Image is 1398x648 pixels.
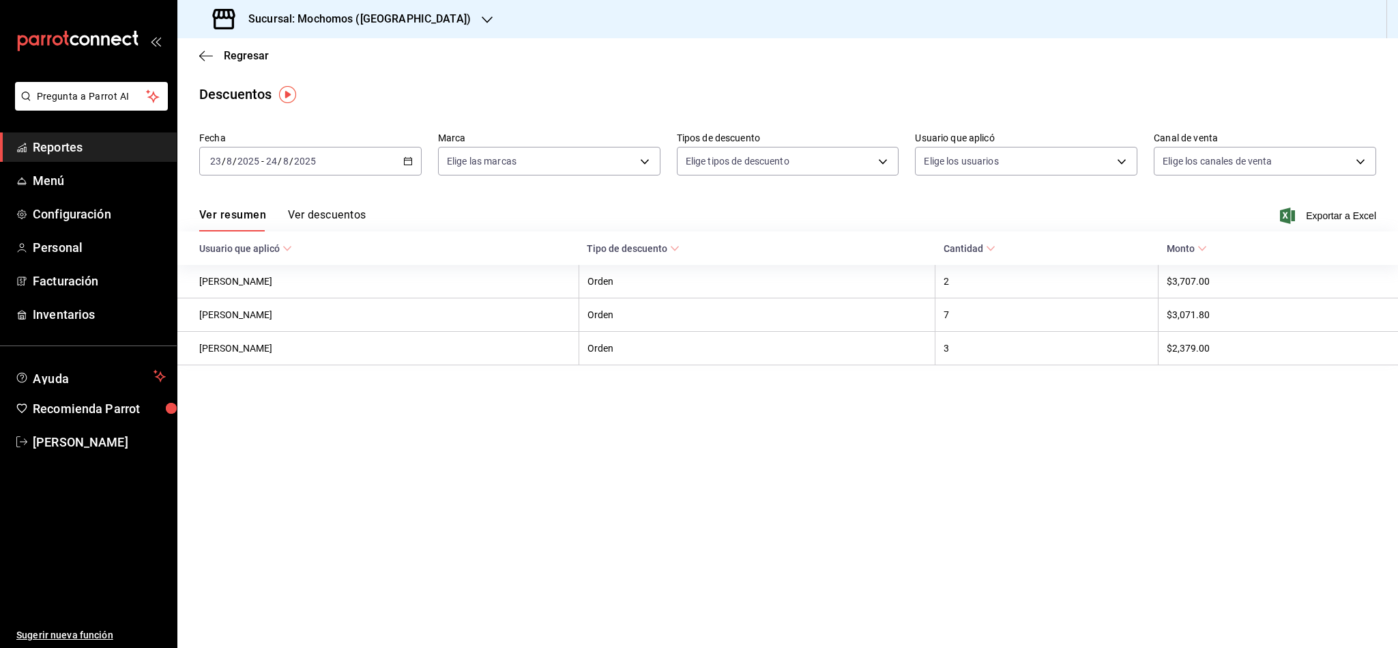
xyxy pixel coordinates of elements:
th: $3,071.80 [1159,298,1398,332]
button: Pregunta a Parrot AI [15,82,168,111]
span: Reportes [33,138,166,156]
th: Orden [579,265,935,298]
div: Descuentos [199,84,272,104]
span: Monto [1167,243,1207,254]
span: / [233,156,237,167]
span: Tipo de descuento [587,243,680,254]
span: Sugerir nueva función [16,628,166,643]
label: Tipos de descuento [677,133,899,143]
img: Tooltip marker [279,86,296,103]
span: Ayuda [33,368,148,384]
input: -- [265,156,278,167]
th: 2 [935,265,1159,298]
label: Usuario que aplicó [915,133,1137,143]
input: -- [282,156,289,167]
th: [PERSON_NAME] [177,332,579,365]
a: Pregunta a Parrot AI [10,99,168,113]
span: / [289,156,293,167]
th: 3 [935,332,1159,365]
button: Exportar a Excel [1283,208,1376,224]
span: Pregunta a Parrot AI [37,89,147,104]
input: ---- [237,156,260,167]
input: -- [209,156,222,167]
button: Ver descuentos [288,208,366,231]
th: $2,379.00 [1159,332,1398,365]
input: ---- [293,156,317,167]
span: Menú [33,171,166,190]
th: Orden [579,298,935,332]
th: [PERSON_NAME] [177,265,579,298]
th: 7 [935,298,1159,332]
span: Elige los usuarios [924,154,998,168]
span: Elige los canales de venta [1163,154,1272,168]
label: Canal de venta [1154,133,1376,143]
span: / [222,156,226,167]
span: Facturación [33,272,166,290]
th: [PERSON_NAME] [177,298,579,332]
th: $3,707.00 [1159,265,1398,298]
span: Inventarios [33,305,166,324]
span: Regresar [224,49,269,62]
span: Usuario que aplicó [199,243,292,254]
button: open_drawer_menu [150,36,161,46]
span: / [278,156,282,167]
button: Regresar [199,49,269,62]
div: navigation tabs [199,208,366,231]
span: Elige las marcas [447,154,516,168]
span: Cantidad [944,243,995,254]
button: Ver resumen [199,208,266,231]
span: - [261,156,264,167]
span: Elige tipos de descuento [686,154,789,168]
span: Configuración [33,205,166,223]
span: Personal [33,238,166,257]
input: -- [226,156,233,167]
span: Recomienda Parrot [33,399,166,418]
th: Orden [579,332,935,365]
span: [PERSON_NAME] [33,433,166,451]
label: Marca [438,133,660,143]
label: Fecha [199,133,422,143]
h3: Sucursal: Mochomos ([GEOGRAPHIC_DATA]) [237,11,471,27]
